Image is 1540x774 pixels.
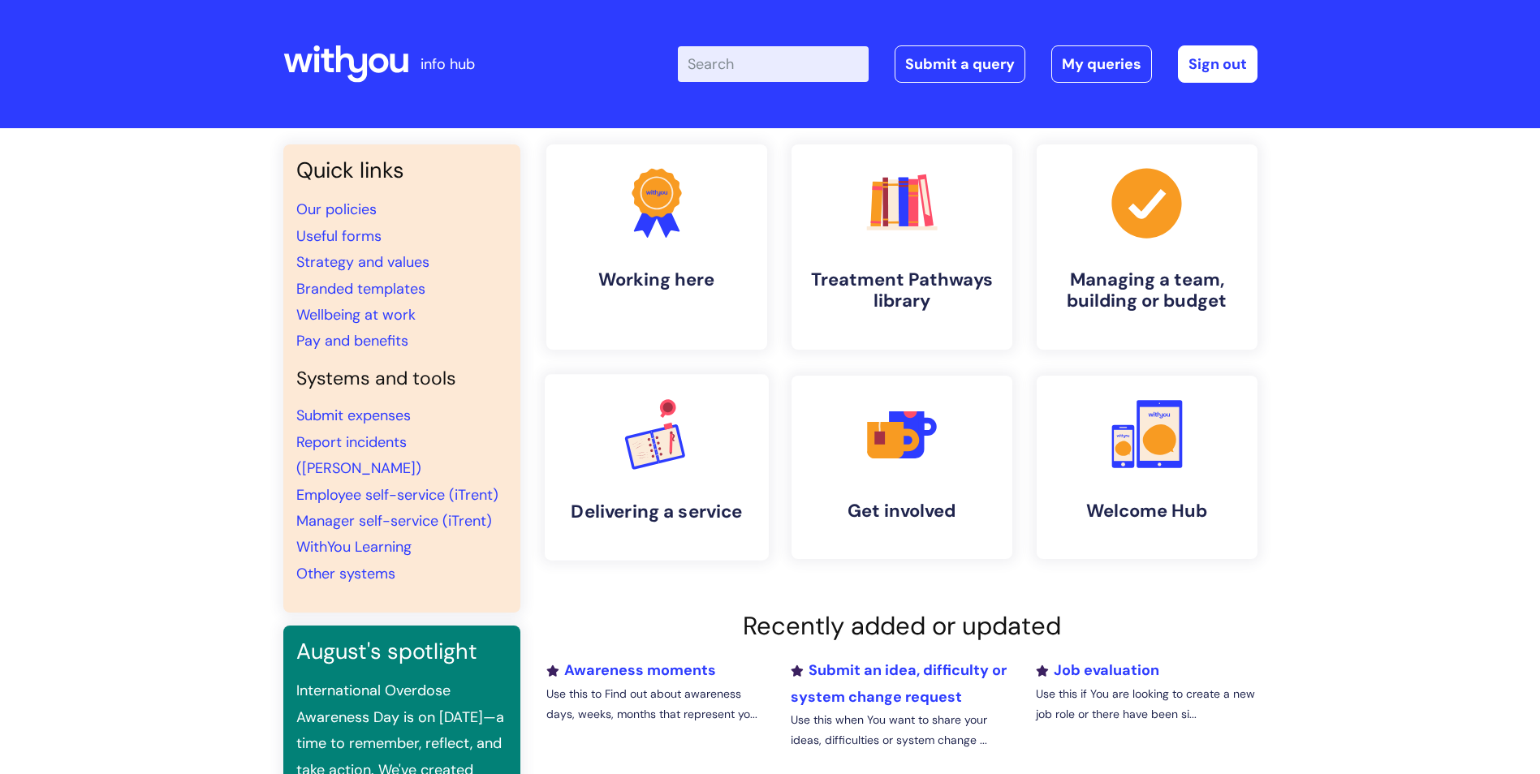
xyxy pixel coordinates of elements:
[1051,45,1152,83] a: My queries
[296,279,425,299] a: Branded templates
[559,269,754,290] h4: Working here
[1178,45,1257,83] a: Sign out
[791,660,1007,706] a: Submit an idea, difficulty or system change request
[791,710,1012,750] p: Use this when You want to share your ideas, difficulties or system change ...
[1050,501,1245,522] h4: Welcome Hub
[792,144,1012,350] a: Treatment Pathways library
[546,144,767,350] a: Working here
[296,368,507,390] h4: Systems and tools
[792,376,1012,559] a: Get involved
[678,45,1257,83] div: | -
[805,269,999,312] h4: Treatment Pathways library
[1036,660,1159,680] a: Job evaluation
[546,660,716,680] a: Awareness moments
[296,639,507,664] h3: August's spotlight
[296,564,395,583] a: Other systems
[296,406,411,425] a: Submit expenses
[544,374,768,561] a: Delivering a service
[1050,269,1245,312] h4: Managing a team, building or budget
[1037,376,1257,559] a: Welcome Hub
[546,611,1257,641] h2: Recently added or updated
[805,501,999,522] h4: Get involved
[895,45,1025,83] a: Submit a query
[296,252,429,272] a: Strategy and values
[296,226,382,246] a: Useful forms
[296,305,416,325] a: Wellbeing at work
[1036,684,1257,725] p: Use this if You are looking to create a new job role or there have been si...
[678,46,869,82] input: Search
[296,157,507,183] h3: Quick links
[296,331,408,350] a: Pay and benefits
[421,51,475,77] p: info hub
[546,684,767,725] p: Use this to Find out about awareness days, weeks, months that represent yo...
[296,200,377,219] a: Our policies
[558,501,756,522] h4: Delivering a service
[1037,144,1257,350] a: Managing a team, building or budget
[296,537,412,557] a: WithYou Learning
[296,511,492,531] a: Manager self-service (iTrent)
[296,485,498,505] a: Employee self-service (iTrent)
[296,432,421,478] a: Report incidents ([PERSON_NAME])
